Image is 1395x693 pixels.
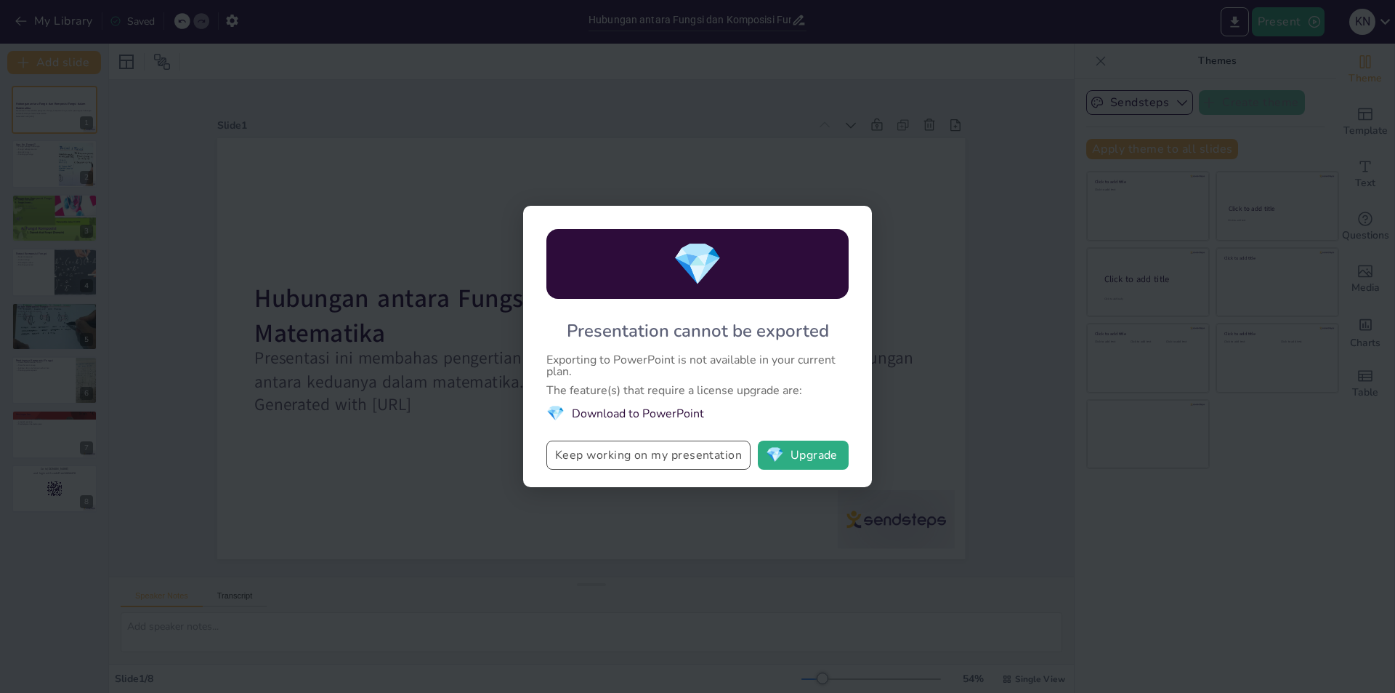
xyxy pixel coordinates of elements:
[766,448,784,462] span: diamond
[672,236,723,292] span: diamond
[546,354,849,377] div: Exporting to PowerPoint is not available in your current plan.
[546,404,849,423] li: Download to PowerPoint
[758,441,849,470] button: diamondUpgrade
[546,441,751,470] button: Keep working on my presentation
[546,404,565,423] span: diamond
[567,319,829,343] div: Presentation cannot be exported
[546,385,849,396] div: The feature(s) that require a license upgrade are:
